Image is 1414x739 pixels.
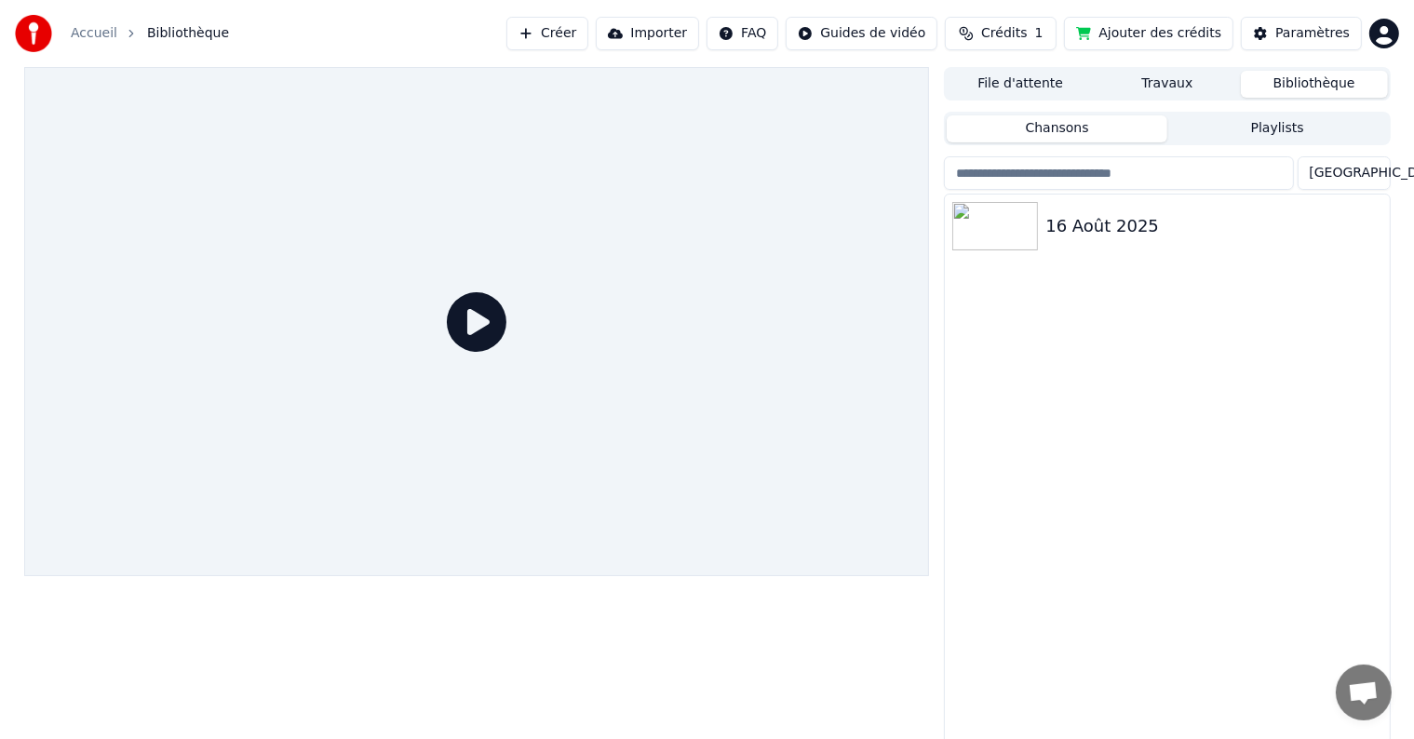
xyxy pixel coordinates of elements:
button: FAQ [707,17,778,50]
button: Playlists [1167,115,1388,142]
button: Paramètres [1241,17,1362,50]
span: Crédits [981,24,1027,43]
button: Guides de vidéo [786,17,937,50]
button: Importer [596,17,699,50]
nav: breadcrumb [71,24,229,43]
img: youka [15,15,52,52]
div: Paramètres [1275,24,1350,43]
a: Accueil [71,24,117,43]
button: Créer [506,17,588,50]
button: Crédits1 [945,17,1057,50]
span: 1 [1035,24,1044,43]
a: Ouvrir le chat [1336,665,1392,720]
button: File d'attente [947,71,1094,98]
button: Chansons [947,115,1167,142]
div: 16 Août 2025 [1045,213,1381,239]
button: Bibliothèque [1241,71,1388,98]
button: Travaux [1094,71,1241,98]
span: Bibliothèque [147,24,229,43]
button: Ajouter des crédits [1064,17,1233,50]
